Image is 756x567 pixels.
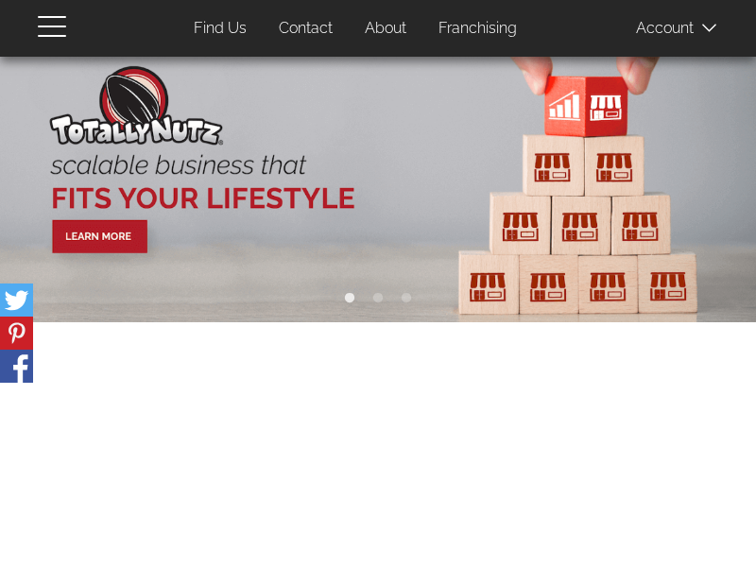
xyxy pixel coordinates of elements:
button: 1 of 3 [340,289,359,308]
a: Contact [265,10,347,47]
a: Franchising [424,10,531,47]
a: About [351,10,421,47]
a: Find Us [180,10,261,47]
button: 2 of 3 [369,289,387,308]
button: 3 of 3 [397,289,416,308]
